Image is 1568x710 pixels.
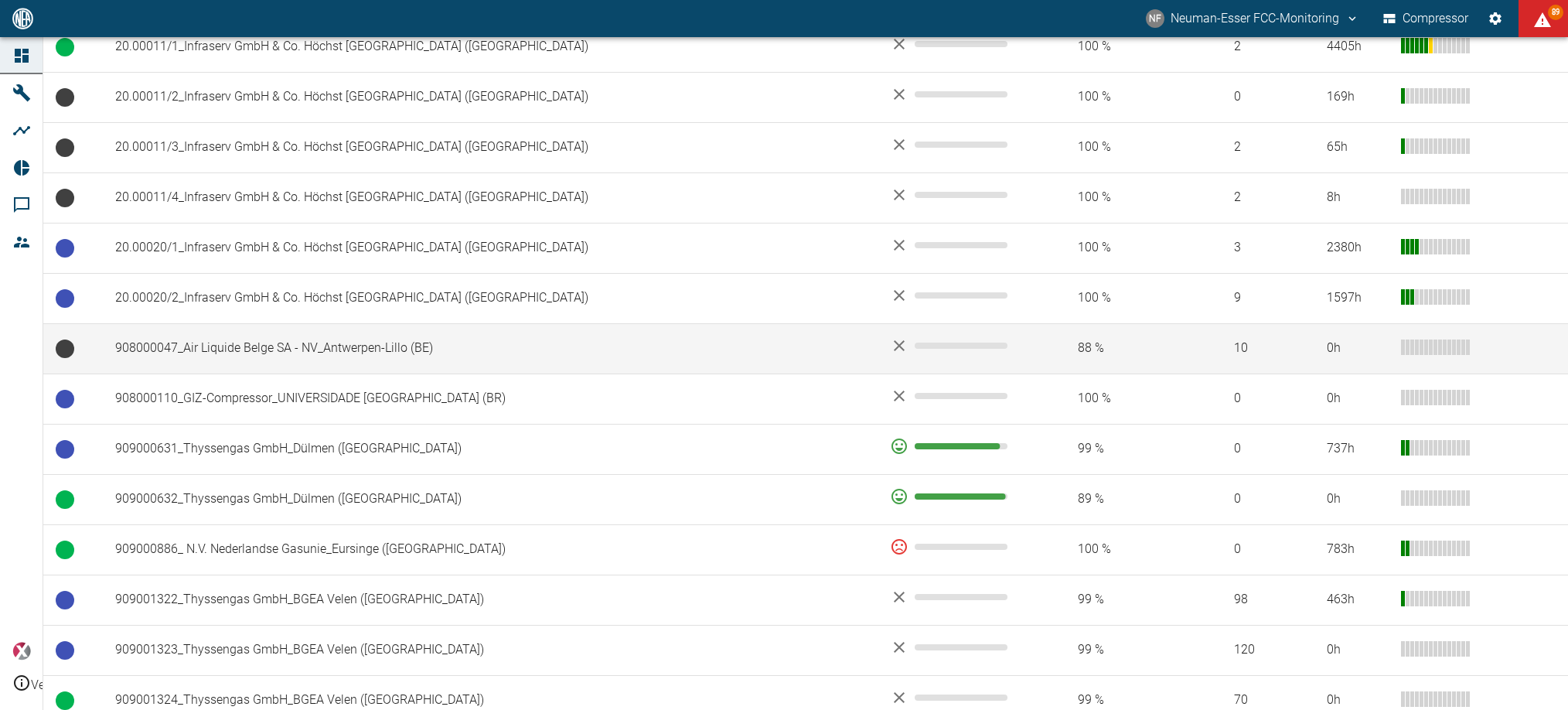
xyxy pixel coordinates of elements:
div: No data [890,688,1028,707]
div: 0 h [1327,390,1389,408]
span: Betrieb [56,38,74,56]
td: 909000631_Thyssengas GmbH_Dülmen ([GEOGRAPHIC_DATA]) [103,424,878,474]
div: No data [890,387,1028,405]
span: Betriebsbereit [56,591,74,609]
div: NF [1146,9,1164,28]
div: No data [890,236,1028,254]
span: Keine Daten [56,138,74,157]
div: 0 h [1327,490,1389,508]
span: 10 [1209,340,1302,357]
div: 98 % [890,487,1028,506]
span: 99 % [1053,591,1185,609]
div: 92 % [890,437,1028,456]
span: 99 % [1053,641,1185,659]
td: 909001323_Thyssengas GmbH_BGEA Velen ([GEOGRAPHIC_DATA]) [103,625,878,675]
span: Betriebsbereit [56,641,74,660]
td: 20.00011/3_Infraserv GmbH & Co. Höchst [GEOGRAPHIC_DATA] ([GEOGRAPHIC_DATA]) [103,122,878,172]
span: 99 % [1053,691,1185,709]
span: 2 [1209,38,1302,56]
td: 20.00011/2_Infraserv GmbH & Co. Höchst [GEOGRAPHIC_DATA] ([GEOGRAPHIC_DATA]) [103,72,878,122]
span: 99 % [1053,440,1185,458]
td: 20.00020/2_Infraserv GmbH & Co. Höchst [GEOGRAPHIC_DATA] ([GEOGRAPHIC_DATA]) [103,273,878,323]
div: 0 h [1327,691,1389,709]
span: 0 [1209,490,1302,508]
span: 100 % [1053,390,1185,408]
div: No data [890,286,1028,305]
span: 0 [1209,88,1302,106]
div: 1597 h [1327,289,1389,307]
div: 737 h [1327,440,1389,458]
span: 0 [1209,390,1302,408]
span: Betrieb [56,490,74,509]
div: 4405 h [1327,38,1389,56]
span: 2 [1209,138,1302,156]
div: 0 % [890,538,1028,556]
span: 100 % [1053,239,1185,257]
span: Betrieb [56,691,74,710]
div: No data [890,85,1028,104]
div: No data [890,35,1028,53]
div: 0 h [1327,641,1389,659]
button: fcc-monitoring@neuman-esser.com [1144,5,1362,32]
div: 463 h [1327,591,1389,609]
span: 3 [1209,239,1302,257]
div: No data [890,135,1028,154]
span: 88 % [1053,340,1185,357]
span: Betriebsbereit [56,239,74,258]
span: 100 % [1053,38,1185,56]
td: 20.00011/4_Infraserv GmbH & Co. Höchst [GEOGRAPHIC_DATA] ([GEOGRAPHIC_DATA]) [103,172,878,223]
img: logo [11,8,35,29]
span: 100 % [1053,289,1185,307]
div: 0 h [1327,340,1389,357]
button: Compressor [1380,5,1472,32]
div: No data [890,638,1028,657]
span: 0 [1209,440,1302,458]
td: 909000632_Thyssengas GmbH_Dülmen ([GEOGRAPHIC_DATA]) [103,474,878,524]
span: 89 [1548,5,1563,20]
span: Betrieb [56,541,74,559]
div: 169 h [1327,88,1389,106]
div: 783 h [1327,541,1389,558]
span: 120 [1209,641,1302,659]
span: Keine Daten [56,189,74,207]
span: Betriebsbereit [56,440,74,459]
span: 100 % [1053,541,1185,558]
span: Betriebsbereit [56,390,74,408]
div: No data [890,336,1028,355]
span: 100 % [1053,88,1185,106]
span: Betriebsbereit [56,289,74,308]
button: Einstellungen [1481,5,1509,32]
td: 908000110_GIZ-Compressor_UNIVERSIDADE [GEOGRAPHIC_DATA] (BR) [103,374,878,424]
span: 70 [1209,691,1302,709]
div: No data [890,186,1028,204]
div: 65 h [1327,138,1389,156]
td: 908000047_Air Liquide Belge SA - NV_Antwerpen-Lillo (BE) [103,323,878,374]
div: No data [890,588,1028,606]
img: Xplore Logo [12,642,31,661]
td: 20.00011/1_Infraserv GmbH & Co. Höchst [GEOGRAPHIC_DATA] ([GEOGRAPHIC_DATA]) [103,22,878,72]
span: 2 [1209,189,1302,207]
span: 100 % [1053,189,1185,207]
span: Keine Daten [56,340,74,358]
span: 9 [1209,289,1302,307]
td: 909001322_Thyssengas GmbH_BGEA Velen ([GEOGRAPHIC_DATA]) [103,575,878,625]
td: 909000886_ N.V. Nederlandse Gasunie_Eursinge ([GEOGRAPHIC_DATA]) [103,524,878,575]
span: 89 % [1053,490,1185,508]
span: 0 [1209,541,1302,558]
div: 2380 h [1327,239,1389,257]
td: 20.00020/1_Infraserv GmbH & Co. Höchst [GEOGRAPHIC_DATA] ([GEOGRAPHIC_DATA]) [103,223,878,273]
span: 98 [1209,591,1302,609]
span: 100 % [1053,138,1185,156]
span: Keine Daten [56,88,74,107]
div: 8 h [1327,189,1389,207]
